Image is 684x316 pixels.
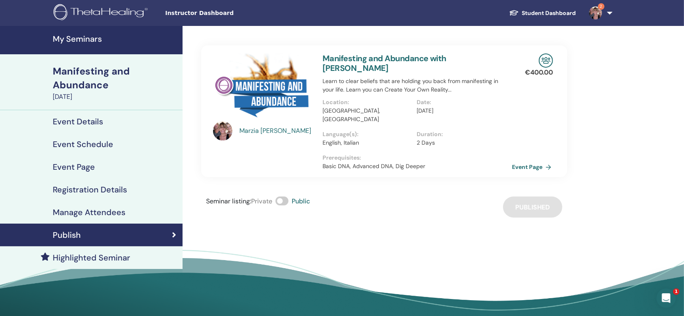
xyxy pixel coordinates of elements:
[240,126,315,136] a: Marzia [PERSON_NAME]
[656,288,676,308] iframe: Intercom live chat
[323,130,412,139] p: Language(s) :
[53,92,178,102] div: [DATE]
[53,162,95,172] h4: Event Page
[251,197,272,205] span: Private
[213,53,313,124] img: Manifesting and Abundance
[53,139,113,149] h4: Event Schedule
[509,9,519,16] img: graduation-cap-white.svg
[589,6,602,19] img: default.jpg
[206,197,251,205] span: Seminar listing :
[53,34,178,44] h4: My Seminars
[53,253,130,263] h4: Highlighted Seminar
[53,117,103,126] h4: Event Details
[417,139,506,147] p: 2 Days
[512,161,555,173] a: Event Page
[417,107,506,115] p: [DATE]
[53,230,81,240] h4: Publish
[525,68,553,77] p: € 400.00
[539,53,553,68] img: In-Person Seminar
[323,107,412,124] p: [GEOGRAPHIC_DATA], [GEOGRAPHIC_DATA]
[323,139,412,147] p: English, Italian
[323,53,446,73] a: Manifesting and Abundance with [PERSON_NAME]
[323,98,412,107] p: Location :
[323,77,511,94] p: Learn to clear beliefs that are holding you back from manifesting in your life. Learn you can Cre...
[323,162,511,171] p: Basic DNA, Advanced DNA, Dig Deeper
[54,4,151,22] img: logo.png
[213,121,232,141] img: default.jpg
[53,207,125,217] h4: Manage Attendees
[417,130,506,139] p: Duration :
[53,64,178,92] div: Manifesting and Abundance
[503,6,583,21] a: Student Dashboard
[53,185,127,194] h4: Registration Details
[165,9,287,17] span: Instructor Dashboard
[598,3,604,10] span: 2
[292,197,310,205] span: Public
[48,64,183,102] a: Manifesting and Abundance[DATE]
[323,154,511,162] p: Prerequisites :
[673,288,680,295] span: 1
[417,98,506,107] p: Date :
